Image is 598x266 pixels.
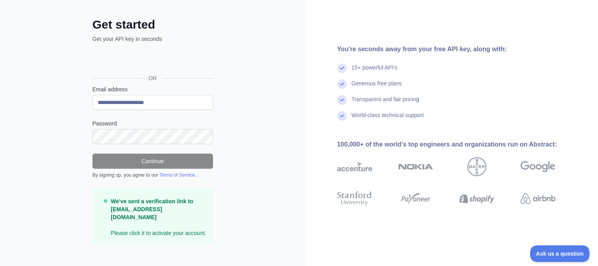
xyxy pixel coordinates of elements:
p: Get your API key in seconds [92,35,213,43]
div: World-class technical support [352,111,424,127]
iframe: Sign in with Google Button [88,52,215,69]
img: check mark [337,111,347,121]
img: payoneer [398,190,433,207]
img: nokia [398,157,433,176]
iframe: Toggle Customer Support [530,245,590,262]
img: google [521,157,556,176]
img: check mark [337,95,347,105]
label: Email address [92,85,213,93]
button: Continue [92,154,213,169]
div: 100,000+ of the world's top engineers and organizations run on Abstract: [337,140,581,149]
h2: Get started [92,17,213,32]
div: By signing up, you agree to our . [92,172,213,178]
img: airbnb [521,190,556,207]
div: Generous free plans [352,79,402,95]
div: 15+ powerful API's [352,64,398,79]
img: accenture [337,157,372,176]
img: bayer [467,157,486,176]
img: stanford university [337,190,372,207]
div: Transparent and fair pricing [352,95,419,111]
strong: We've sent a verification link to [EMAIL_ADDRESS][DOMAIN_NAME] [111,198,193,220]
label: Password [92,120,213,127]
img: check mark [337,79,347,89]
img: shopify [460,190,494,207]
div: You're seconds away from your free API key, along with: [337,44,581,54]
a: Terms of Service [160,172,195,178]
img: check mark [337,64,347,73]
span: OR [142,74,163,82]
p: Please click it to activate your account. [111,197,206,237]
